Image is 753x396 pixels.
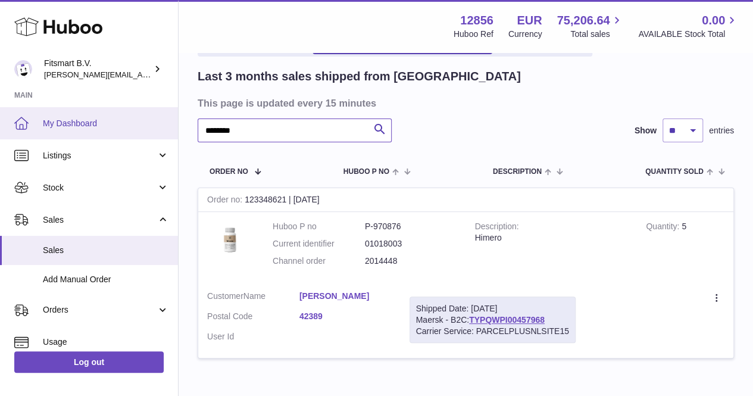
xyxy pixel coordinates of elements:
span: Usage [43,336,169,348]
span: entries [709,125,734,136]
div: Carrier Service: PARCELPLUSNLSITE15 [416,326,569,337]
strong: Quantity [646,222,682,234]
span: Customer [207,291,243,301]
dd: 2014448 [365,255,457,267]
span: Quantity Sold [645,168,704,176]
dd: 01018003 [365,238,457,250]
dd: P-970876 [365,221,457,232]
img: 128561711358723.png [207,221,255,256]
div: Currency [508,29,542,40]
span: AVAILABLE Stock Total [638,29,739,40]
span: Sales [43,245,169,256]
span: Listings [43,150,157,161]
a: 75,206.64 Total sales [557,13,623,40]
div: Huboo Ref [454,29,493,40]
a: [PERSON_NAME] [299,291,392,302]
strong: 12856 [460,13,493,29]
span: 75,206.64 [557,13,610,29]
dt: Postal Code [207,311,299,325]
div: 123348621 | [DATE] [198,188,733,212]
a: 0.00 AVAILABLE Stock Total [638,13,739,40]
span: Order No [210,168,248,176]
a: 42389 [299,311,392,322]
a: TYPQWPI00457968 [469,315,545,325]
dt: Channel order [273,255,365,267]
span: Huboo P no [343,168,389,176]
img: jonathan@leaderoo.com [14,60,32,78]
dt: Current identifier [273,238,365,250]
strong: EUR [517,13,542,29]
span: 0.00 [702,13,725,29]
span: Stock [43,182,157,194]
div: Maersk - B2C: [410,297,576,344]
a: Log out [14,351,164,373]
h2: Last 3 months sales shipped from [GEOGRAPHIC_DATA] [198,68,521,85]
span: Description [493,168,542,176]
strong: Order no [207,195,245,207]
span: Total sales [570,29,623,40]
span: My Dashboard [43,118,169,129]
div: Fitsmart B.V. [44,58,151,80]
dt: Huboo P no [273,221,365,232]
span: [PERSON_NAME][EMAIL_ADDRESS][DOMAIN_NAME] [44,70,239,79]
dt: Name [207,291,299,305]
span: Orders [43,304,157,316]
div: Himero [475,232,629,244]
span: Add Manual Order [43,274,169,285]
div: Shipped Date: [DATE] [416,303,569,314]
span: Sales [43,214,157,226]
strong: Description [475,222,519,234]
td: 5 [637,212,733,282]
h3: This page is updated every 15 minutes [198,96,731,110]
label: Show [635,125,657,136]
dt: User Id [207,331,299,342]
